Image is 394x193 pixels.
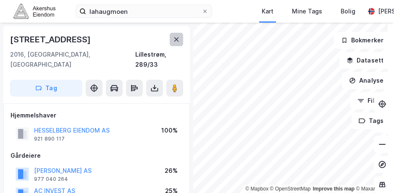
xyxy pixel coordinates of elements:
[339,52,391,69] button: Datasett
[341,6,355,16] div: Bolig
[292,6,322,16] div: Mine Tags
[11,110,183,120] div: Hjemmelshaver
[10,80,82,96] button: Tag
[262,6,273,16] div: Kart
[165,166,178,176] div: 26%
[34,176,68,183] div: 977 040 264
[13,4,55,18] img: akershus-eiendom-logo.9091f326c980b4bce74ccdd9f866810c.svg
[245,186,268,192] a: Mapbox
[161,125,178,136] div: 100%
[352,153,394,193] iframe: Chat Widget
[313,186,355,192] a: Improve this map
[270,186,311,192] a: OpenStreetMap
[86,5,202,18] input: Søk på adresse, matrikkel, gårdeiere, leietakere eller personer
[352,153,394,193] div: Kontrollprogram for chat
[334,32,391,49] button: Bokmerker
[34,136,65,142] div: 921 890 117
[350,92,391,109] button: Filter
[11,151,183,161] div: Gårdeiere
[352,112,391,129] button: Tags
[342,72,391,89] button: Analyse
[10,33,92,46] div: [STREET_ADDRESS]
[10,50,135,70] div: 2016, [GEOGRAPHIC_DATA], [GEOGRAPHIC_DATA]
[135,50,183,70] div: Lillestrøm, 289/33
